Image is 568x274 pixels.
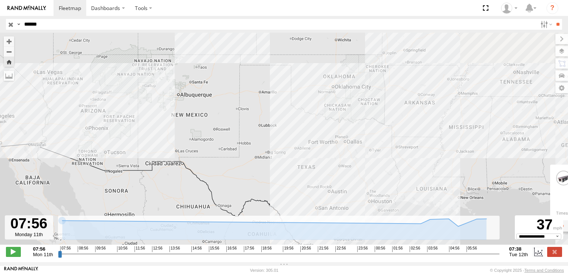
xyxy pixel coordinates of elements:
span: 11:56 [135,246,145,252]
span: Tue 12th Aug 2025 [509,252,528,257]
span: 21:56 [318,246,328,252]
span: 16:56 [226,246,237,252]
img: rand-logo.svg [7,6,46,11]
span: 13:56 [170,246,180,252]
div: Clarence Lewis [498,3,520,14]
span: 05:56 [467,246,477,252]
button: Zoom Home [4,57,14,67]
span: 20:56 [300,246,311,252]
span: 19:56 [283,246,293,252]
span: 18:56 [261,246,272,252]
a: Terms and Conditions [525,268,564,273]
span: 03:56 [427,246,438,252]
span: Mon 11th Aug 2025 [33,252,53,257]
label: Map Settings [555,83,568,93]
span: 01:56 [392,246,403,252]
label: Play/Stop [6,247,21,257]
label: Search Filter Options [538,19,554,30]
div: © Copyright 2025 - [490,268,564,273]
div: Version: 305.01 [250,268,278,273]
span: 22:56 [335,246,346,252]
button: Zoom in [4,36,14,46]
span: 10:56 [117,246,128,252]
strong: 07:56 [33,246,53,252]
span: 09:56 [95,246,106,252]
strong: 07:38 [509,246,528,252]
span: 04:56 [449,246,459,252]
span: 23:56 [357,246,368,252]
span: 14:56 [191,246,202,252]
label: Measure [4,71,14,81]
span: 12:56 [152,246,162,252]
label: Close [547,247,562,257]
a: Visit our Website [4,267,38,274]
span: 00:56 [375,246,385,252]
span: 08:56 [78,246,88,252]
button: Zoom out [4,46,14,57]
span: 02:56 [410,246,420,252]
i: ? [546,2,558,14]
span: 07:56 [60,246,71,252]
label: Search Query [16,19,22,30]
div: 37 [516,216,562,233]
span: 17:56 [244,246,254,252]
span: 15:56 [209,246,219,252]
